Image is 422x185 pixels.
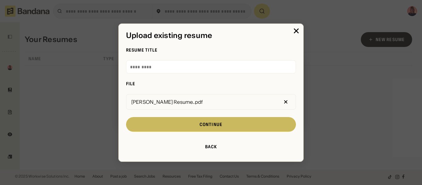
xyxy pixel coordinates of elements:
[126,81,296,86] div: File
[205,145,217,149] div: Back
[200,122,222,127] div: Continue
[126,47,296,53] div: Resume Title
[126,31,296,40] div: Upload existing resume
[129,99,205,104] div: [PERSON_NAME] Resume..pdf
